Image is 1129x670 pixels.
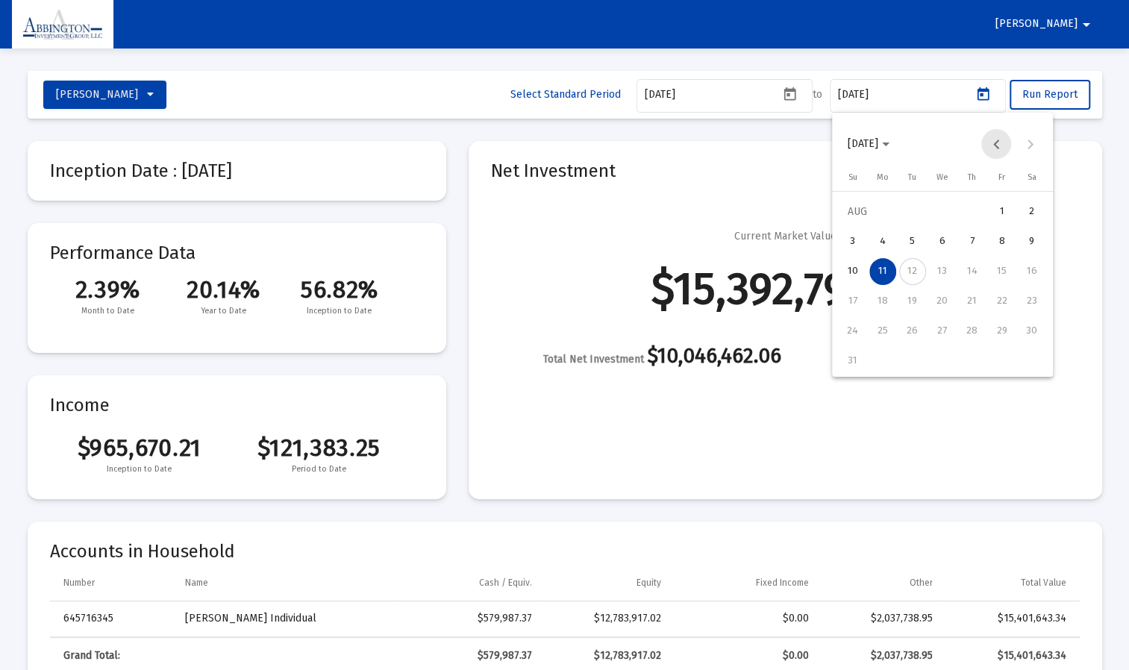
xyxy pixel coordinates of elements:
[957,287,987,316] button: 2025-08-21
[839,348,866,375] div: 31
[1019,228,1045,255] div: 9
[929,288,956,315] div: 20
[928,227,957,257] button: 2025-08-06
[1017,316,1047,346] button: 2025-08-30
[869,258,896,285] div: 11
[981,129,1011,159] button: Previous month
[898,227,928,257] button: 2025-08-05
[968,172,976,182] span: Th
[848,172,857,182] span: Su
[1019,288,1045,315] div: 23
[869,318,896,345] div: 25
[959,318,986,345] div: 28
[838,197,987,227] td: AUG
[957,316,987,346] button: 2025-08-28
[839,318,866,345] div: 24
[838,287,868,316] button: 2025-08-17
[839,288,866,315] div: 17
[1015,129,1045,159] button: Next month
[987,287,1017,316] button: 2025-08-22
[1017,287,1047,316] button: 2025-08-23
[899,318,926,345] div: 26
[838,346,868,376] button: 2025-08-31
[928,287,957,316] button: 2025-08-20
[959,228,986,255] div: 7
[836,129,901,159] button: Choose month and year
[899,288,926,315] div: 19
[839,228,866,255] div: 3
[987,197,1017,227] button: 2025-08-01
[928,316,957,346] button: 2025-08-27
[898,257,928,287] button: 2025-08-12
[877,172,889,182] span: Mo
[957,227,987,257] button: 2025-08-07
[899,258,926,285] div: 12
[989,198,1016,225] div: 1
[898,316,928,346] button: 2025-08-26
[1019,258,1045,285] div: 16
[989,258,1016,285] div: 15
[989,318,1016,345] div: 29
[989,228,1016,255] div: 8
[838,227,868,257] button: 2025-08-03
[928,257,957,287] button: 2025-08-13
[1028,172,1036,182] span: Sa
[869,288,896,315] div: 18
[869,228,896,255] div: 4
[868,316,898,346] button: 2025-08-25
[929,228,956,255] div: 6
[908,172,916,182] span: Tu
[898,287,928,316] button: 2025-08-19
[957,257,987,287] button: 2025-08-14
[838,316,868,346] button: 2025-08-24
[868,287,898,316] button: 2025-08-18
[868,227,898,257] button: 2025-08-04
[959,288,986,315] div: 21
[1017,227,1047,257] button: 2025-08-09
[959,258,986,285] div: 14
[936,172,948,182] span: We
[929,318,956,345] div: 27
[1019,318,1045,345] div: 30
[929,258,956,285] div: 13
[899,228,926,255] div: 5
[848,138,878,151] span: [DATE]
[839,258,866,285] div: 10
[868,257,898,287] button: 2025-08-11
[838,257,868,287] button: 2025-08-10
[987,257,1017,287] button: 2025-08-15
[998,172,1005,182] span: Fr
[1017,257,1047,287] button: 2025-08-16
[987,316,1017,346] button: 2025-08-29
[987,227,1017,257] button: 2025-08-08
[1017,197,1047,227] button: 2025-08-02
[1019,198,1045,225] div: 2
[989,288,1016,315] div: 22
